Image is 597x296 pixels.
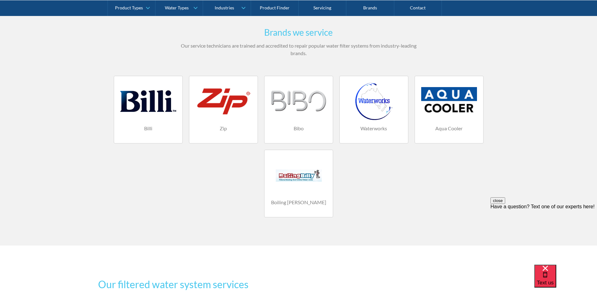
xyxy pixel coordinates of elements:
div: Water Types [165,5,189,10]
div: Product Types [115,5,143,10]
a: Billi [114,76,183,143]
h4: Aqua Cooler [421,125,477,132]
a: Aqua Cooler [415,76,484,143]
h4: Zip [196,125,251,132]
a: Waterworks [339,76,408,143]
h2: Our filtered water system services [98,277,339,292]
a: Boiling [PERSON_NAME] [264,150,333,217]
a: Zip [189,76,258,143]
div: Industries [215,5,234,10]
h3: Brands we service [176,26,421,39]
h4: Billi [120,125,176,132]
a: Bibo [264,76,333,143]
iframe: podium webchat widget bubble [534,265,597,296]
iframe: podium webchat widget prompt [490,197,597,273]
h4: Waterworks [346,125,402,132]
h4: Bibo [271,125,327,132]
h4: Boiling [PERSON_NAME] [271,199,327,206]
p: Our service technicians are trained and accredited to repair popular water filter systems from in... [176,42,421,57]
